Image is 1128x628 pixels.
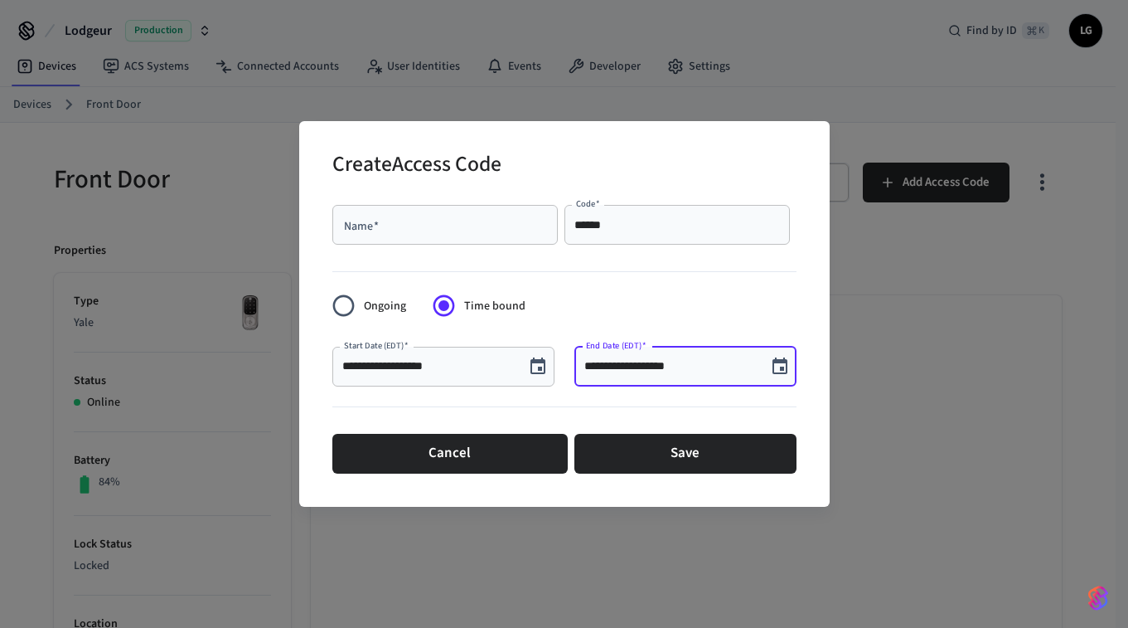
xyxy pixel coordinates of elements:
[521,350,554,383] button: Choose date, selected date is Oct 13, 2025
[364,298,406,315] span: Ongoing
[332,141,501,192] h2: Create Access Code
[576,197,600,210] label: Code
[332,434,568,474] button: Cancel
[574,434,796,474] button: Save
[763,350,796,383] button: Choose date, selected date is Oct 15, 2025
[344,339,408,352] label: Start Date (EDT)
[586,339,646,352] label: End Date (EDT)
[464,298,525,315] span: Time bound
[1088,585,1108,611] img: SeamLogoGradient.69752ec5.svg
